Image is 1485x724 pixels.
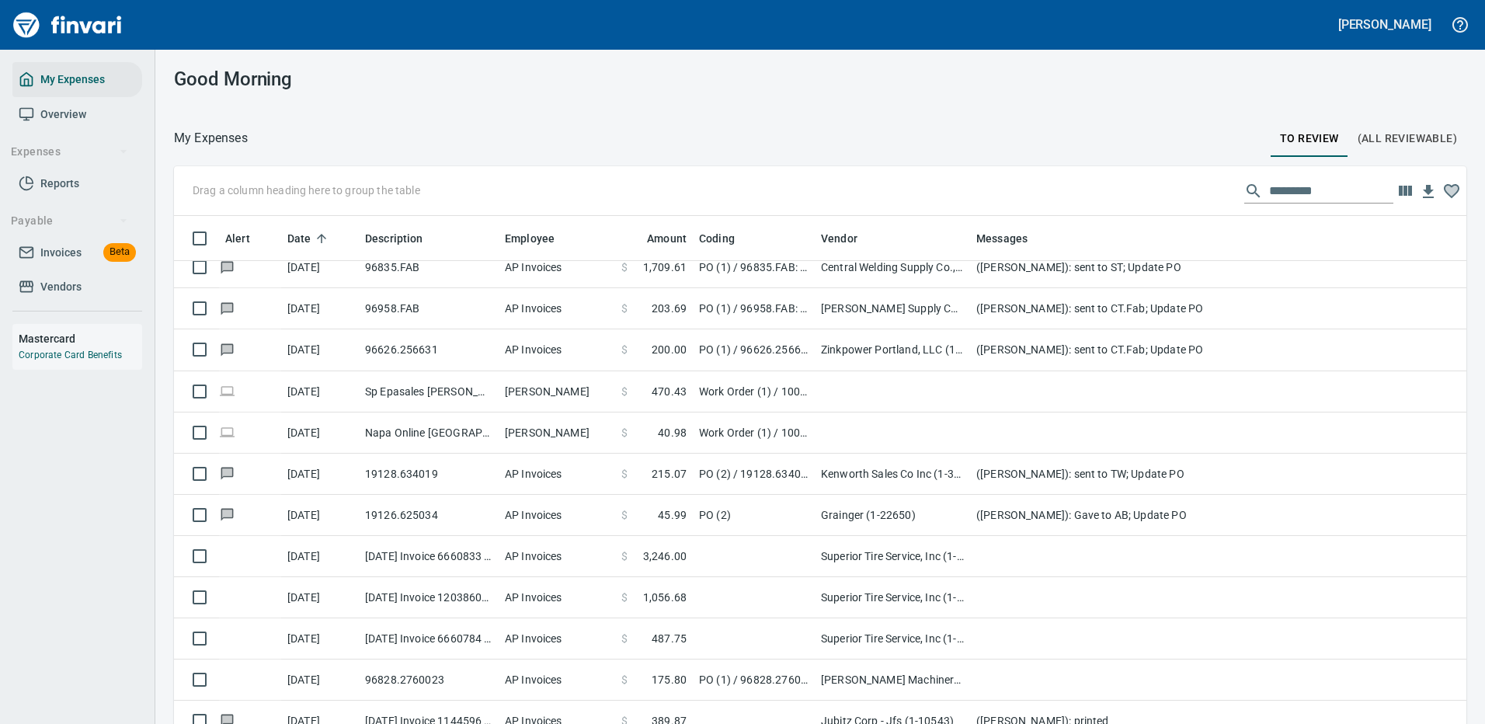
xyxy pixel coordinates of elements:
[699,229,755,248] span: Coding
[652,384,687,399] span: 470.43
[815,247,970,288] td: Central Welding Supply Co., Inc (1-23924)
[12,235,142,270] a: InvoicesBeta
[815,288,970,329] td: [PERSON_NAME] Supply Company (1-10645)
[281,371,359,412] td: [DATE]
[643,548,687,564] span: 3,246.00
[499,618,615,660] td: AP Invoices
[693,412,815,454] td: Work Order (1) / 100416: Insert from E360 / 1: Insert from E360 / 2: Parts/Other
[621,507,628,523] span: $
[281,536,359,577] td: [DATE]
[643,259,687,275] span: 1,709.61
[1334,12,1435,37] button: [PERSON_NAME]
[815,536,970,577] td: Superior Tire Service, Inc (1-10991)
[174,129,248,148] nav: breadcrumb
[12,270,142,305] a: Vendors
[359,412,499,454] td: Napa Online [GEOGRAPHIC_DATA] [GEOGRAPHIC_DATA]
[9,6,126,44] img: Finvari
[658,507,687,523] span: 45.99
[19,350,122,360] a: Corporate Card Benefits
[621,466,628,482] span: $
[815,454,970,495] td: Kenworth Sales Co Inc (1-38304)
[499,329,615,371] td: AP Invoices
[499,412,615,454] td: [PERSON_NAME]
[499,577,615,618] td: AP Invoices
[281,454,359,495] td: [DATE]
[174,68,580,90] h3: Good Morning
[12,97,142,132] a: Overview
[621,590,628,605] span: $
[1338,16,1431,33] h5: [PERSON_NAME]
[219,426,235,437] span: Online transaction
[359,577,499,618] td: [DATE] Invoice 120386042 from Superior Tire Service, Inc (1-10991)
[499,247,615,288] td: AP Invoices
[281,412,359,454] td: [DATE]
[219,510,235,520] span: Has messages
[40,174,79,193] span: Reports
[5,137,134,166] button: Expenses
[5,207,134,235] button: Payable
[658,425,687,440] span: 40.98
[693,371,815,412] td: Work Order (1) / 100427: Insert from E360 / 1: Insert from E360 / 2: Parts/Other
[219,468,235,478] span: Has messages
[103,243,136,261] span: Beta
[815,577,970,618] td: Superior Tire Service, Inc (1-10991)
[359,329,499,371] td: 96626.256631
[1417,180,1440,204] button: Download table
[359,247,499,288] td: 96835.FAB
[815,618,970,660] td: Superior Tire Service, Inc (1-10991)
[287,229,332,248] span: Date
[359,536,499,577] td: [DATE] Invoice 6660833 from Superior Tire Service, Inc (1-10991)
[1393,179,1417,203] button: Choose columns to display
[976,229,1048,248] span: Messages
[225,229,250,248] span: Alert
[821,229,878,248] span: Vendor
[499,495,615,536] td: AP Invoices
[359,454,499,495] td: 19128.634019
[693,247,815,288] td: PO (1) / 96835.FAB: WEEKLY SUPPLIES / 1: WEEKLY SUPPLIES
[19,330,142,347] h6: Mastercard
[693,288,815,329] td: PO (1) / 96958.FAB: [GEOGRAPHIC_DATA], [GEOGRAPHIC_DATA] Insul. / 1: Self Tappers
[287,229,311,248] span: Date
[193,183,420,198] p: Drag a column heading here to group the table
[693,495,815,536] td: PO (2)
[281,495,359,536] td: [DATE]
[281,618,359,660] td: [DATE]
[621,548,628,564] span: $
[281,660,359,701] td: [DATE]
[647,229,687,248] span: Amount
[652,672,687,687] span: 175.80
[499,536,615,577] td: AP Invoices
[281,329,359,371] td: [DATE]
[1280,129,1339,148] span: To Review
[359,660,499,701] td: 96828.2760023
[505,229,555,248] span: Employee
[621,301,628,316] span: $
[499,288,615,329] td: AP Invoices
[12,62,142,97] a: My Expenses
[11,142,128,162] span: Expenses
[976,229,1028,248] span: Messages
[652,631,687,646] span: 487.75
[174,129,248,148] p: My Expenses
[40,277,82,297] span: Vendors
[40,70,105,89] span: My Expenses
[40,105,86,124] span: Overview
[219,262,235,272] span: Has messages
[693,454,815,495] td: PO (2) / 19128.634019: seals, hubcap, gasket, axle nut
[12,166,142,201] a: Reports
[621,425,628,440] span: $
[815,329,970,371] td: Zinkpower Portland, LLC (1-10397)
[693,329,815,371] td: PO (1) / 96626.256631: 137TH Bollards Galv
[699,229,735,248] span: Coding
[281,288,359,329] td: [DATE]
[621,631,628,646] span: $
[621,384,628,399] span: $
[652,301,687,316] span: 203.69
[693,660,815,701] td: PO (1) / 96828.2760023: Wheel Seal and Gasket / 1: Wheel Seal and Gasket
[281,577,359,618] td: [DATE]
[499,454,615,495] td: AP Invoices
[11,211,128,231] span: Payable
[365,229,423,248] span: Description
[652,466,687,482] span: 215.07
